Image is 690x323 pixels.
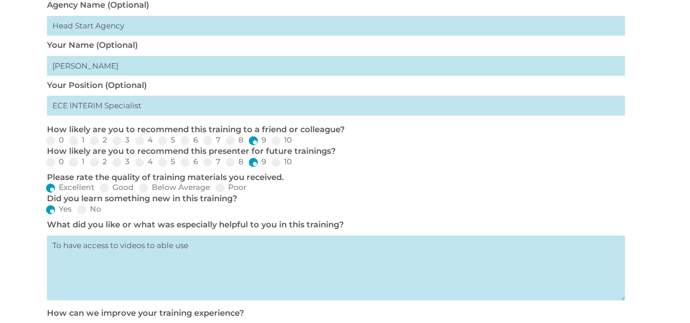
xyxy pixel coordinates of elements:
label: 8 [226,136,243,144]
label: How can we improve your training experience? [47,308,244,318]
label: Your Position (Optional) [47,80,147,90]
label: 6 [181,136,198,144]
label: 7 [203,158,220,166]
label: 9 [249,136,266,144]
label: 5 [158,158,175,166]
label: 1 [69,158,84,166]
input: First Last [47,56,625,76]
label: 2 [90,158,107,166]
input: Head Start Agency [47,16,625,36]
label: Your Name (Optional) [47,40,138,50]
label: 1 [69,136,84,144]
label: 4 [135,158,153,166]
label: Below Average [139,184,210,191]
label: 10 [271,136,292,144]
label: Good [100,184,134,191]
label: 3 [112,136,130,144]
label: 3 [112,158,130,166]
label: What did you like or what was especially helpful to you in this training? [47,220,344,230]
label: 6 [181,158,198,166]
label: 7 [203,136,220,144]
p: Please rate the quality of training materials you received. [47,172,620,183]
p: How likely are you to recommend this training to a friend or colleague? [47,125,620,135]
label: 8 [226,158,243,166]
p: Did you learn something new in this training? [47,194,620,204]
label: Excellent [46,184,94,191]
label: 9 [249,158,266,166]
label: 0 [46,158,64,166]
label: Yes [46,205,72,213]
p: How likely are you to recommend this presenter for future trainings? [47,146,620,157]
label: No [77,205,101,213]
label: 10 [271,158,292,166]
label: 2 [90,136,107,144]
label: 0 [46,136,64,144]
label: 4 [135,136,153,144]
label: 5 [158,136,175,144]
input: My primary roles is... [47,96,625,115]
label: Poor [215,184,247,191]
